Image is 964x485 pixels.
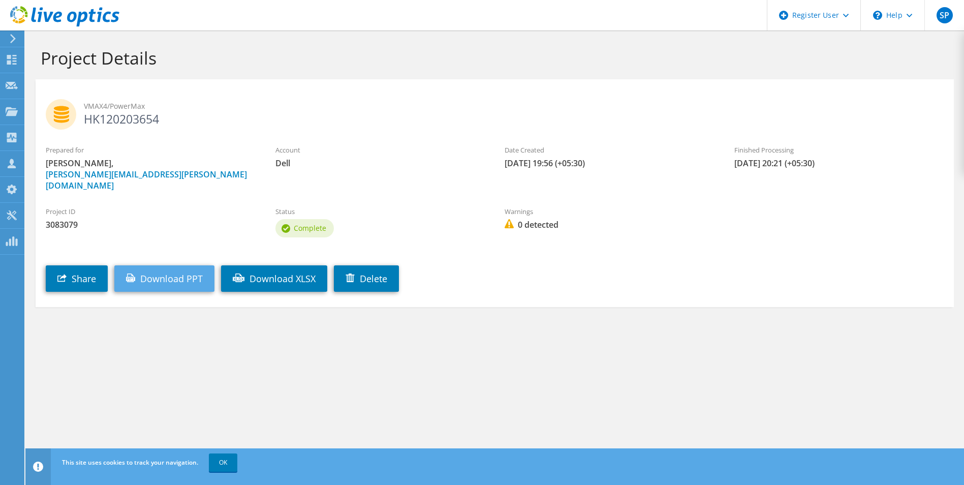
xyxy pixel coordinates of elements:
span: [DATE] 20:21 (+05:30) [734,158,944,169]
span: VMAX4/PowerMax [84,101,944,112]
span: SP [937,7,953,23]
a: Download XLSX [221,265,327,292]
label: Project ID [46,206,255,217]
span: Dell [275,158,485,169]
label: Finished Processing [734,145,944,155]
h2: HK120203654 [46,99,944,125]
label: Warnings [505,206,714,217]
a: [PERSON_NAME][EMAIL_ADDRESS][PERSON_NAME][DOMAIN_NAME] [46,169,247,191]
a: Share [46,265,108,292]
svg: \n [873,11,882,20]
h1: Project Details [41,47,944,69]
a: OK [209,453,237,472]
label: Status [275,206,485,217]
span: 0 detected [505,219,714,230]
a: Download PPT [114,265,214,292]
span: [PERSON_NAME], [46,158,255,191]
span: This site uses cookies to track your navigation. [62,458,198,467]
span: 3083079 [46,219,255,230]
span: [DATE] 19:56 (+05:30) [505,158,714,169]
label: Date Created [505,145,714,155]
a: Delete [334,265,399,292]
span: Complete [294,223,326,233]
label: Prepared for [46,145,255,155]
label: Account [275,145,485,155]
